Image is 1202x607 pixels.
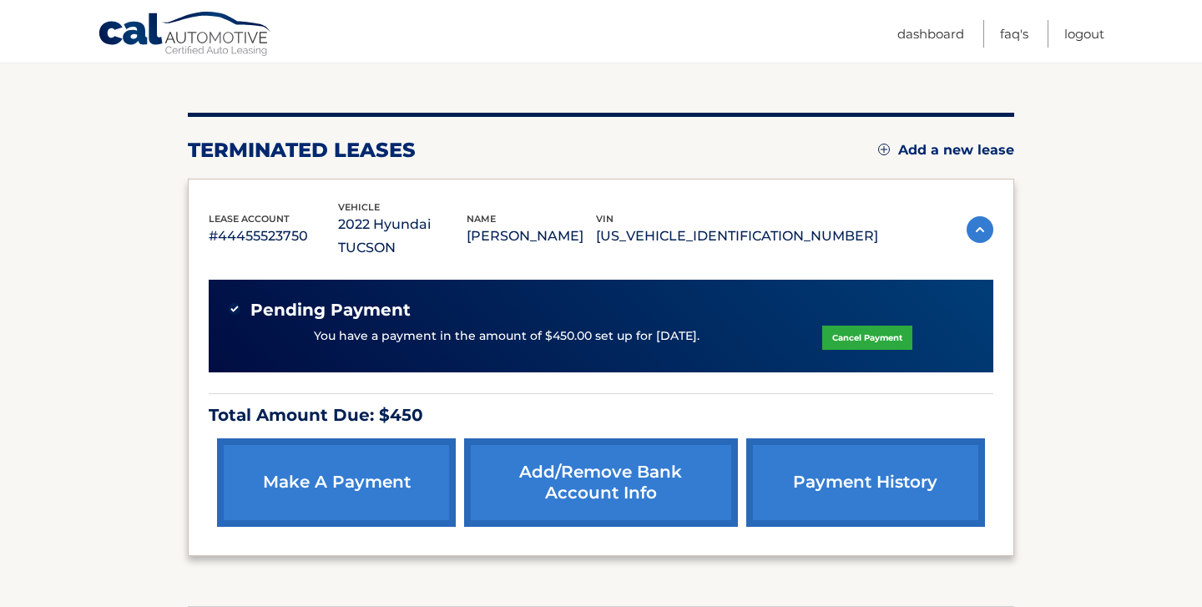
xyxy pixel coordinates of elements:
span: vin [596,213,614,225]
a: Add a new lease [878,142,1014,159]
a: Cancel Payment [822,326,912,350]
a: Cal Automotive [98,11,273,59]
span: Pending Payment [250,300,411,321]
img: check-green.svg [229,303,240,315]
a: Add/Remove bank account info [464,438,737,527]
p: [US_VEHICLE_IDENTIFICATION_NUMBER] [596,225,878,248]
span: lease account [209,213,290,225]
span: name [467,213,496,225]
a: Dashboard [897,20,964,48]
p: #44455523750 [209,225,338,248]
p: You have a payment in the amount of $450.00 set up for [DATE]. [314,327,699,346]
h2: terminated leases [188,138,416,163]
img: accordion-active.svg [967,216,993,243]
p: Total Amount Due: $450 [209,401,993,430]
img: add.svg [878,144,890,155]
a: FAQ's [1000,20,1028,48]
span: vehicle [338,201,380,213]
a: payment history [746,438,985,527]
p: 2022 Hyundai TUCSON [338,213,467,260]
p: [PERSON_NAME] [467,225,596,248]
a: make a payment [217,438,456,527]
a: Logout [1064,20,1104,48]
